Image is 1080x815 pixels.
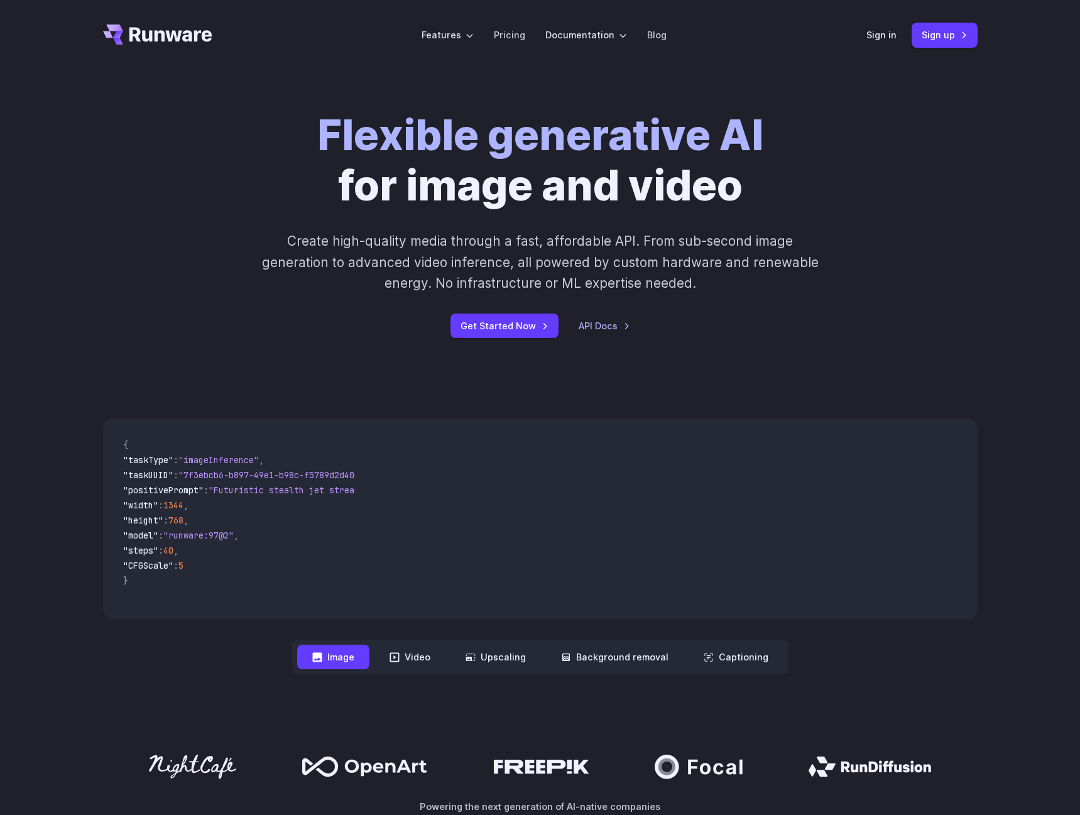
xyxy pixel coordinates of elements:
[450,314,559,338] a: Get Started Now
[163,530,234,541] span: "runware:97@2"
[374,645,445,669] button: Video
[183,500,188,511] span: ,
[158,500,163,511] span: :
[123,469,173,481] span: "taskUUID"
[163,515,168,526] span: :
[168,515,183,526] span: 768
[123,530,158,541] span: "model"
[173,545,178,556] span: ,
[647,28,667,42] a: Blog
[163,545,173,556] span: 40
[178,560,183,571] span: 5
[259,454,264,466] span: ,
[173,560,178,571] span: :
[317,110,763,160] strong: Flexible generative AI
[158,530,163,541] span: :
[123,545,158,556] span: "steps"
[866,28,897,42] a: Sign in
[123,484,204,496] span: "positivePrompt"
[422,28,474,42] label: Features
[450,645,541,669] button: Upscaling
[103,25,212,45] a: Go to /
[297,645,369,669] button: Image
[689,645,783,669] button: Captioning
[579,319,630,333] a: API Docs
[545,28,627,42] label: Documentation
[209,484,666,496] span: "Futuristic stealth jet streaking through a neon-lit cityscape with glowing purple exhaust"
[158,545,163,556] span: :
[546,645,684,669] button: Background removal
[178,454,259,466] span: "imageInference"
[123,575,128,586] span: }
[260,231,820,293] p: Create high-quality media through a fast, affordable API. From sub-second image generation to adv...
[123,560,173,571] span: "CFGScale"
[163,500,183,511] span: 1344
[123,439,128,451] span: {
[173,469,178,481] span: :
[123,500,158,511] span: "width"
[912,23,978,47] a: Sign up
[234,530,239,541] span: ,
[494,28,525,42] a: Pricing
[178,469,369,481] span: "7f3ebcb6-b897-49e1-b98c-f5789d2d40d7"
[183,515,188,526] span: ,
[204,484,209,496] span: :
[123,454,173,466] span: "taskType"
[123,515,163,526] span: "height"
[103,799,978,814] p: Powering the next generation of AI-native companies
[317,111,763,211] h1: for image and video
[173,454,178,466] span: :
